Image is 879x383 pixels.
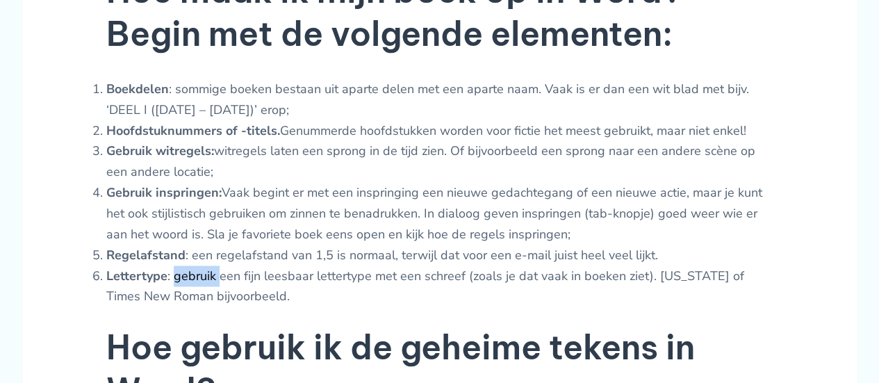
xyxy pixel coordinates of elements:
li: Genummerde hoofdstukken worden voor fictie het meest gebruikt, maar niet enkel! [106,121,773,142]
li: : sommige boeken bestaan uit aparte delen met een aparte naam. Vaak is er dan een wit blad met bi... [106,79,773,120]
strong: Hoofdstuknummers of -titels. [106,122,280,139]
strong: Begin met de volgende elementen: [106,13,673,55]
strong: Gebruik inspringen: [106,184,222,201]
li: : een regelafstand van 1,5 is normaal, terwijl dat voor een e-mail juist heel veel lijkt. [106,245,773,266]
strong: Lettertype [106,267,167,284]
strong: Boekdelen [106,81,169,97]
li: : gebruik een fijn leesbaar lettertype met een schreef (zoals je dat vaak in boeken ziet). [US_ST... [106,266,773,307]
li: Vaak begint er met een inspringing een nieuwe gedachtegang of een nieuwe actie, maar je kunt het ... [106,183,773,245]
li: witregels laten een sprong in de tijd zien. Of bijvoorbeeld een sprong naar een andere scène op e... [106,141,773,182]
strong: Gebruik witregels: [106,142,214,159]
strong: Regelafstand [106,246,186,263]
